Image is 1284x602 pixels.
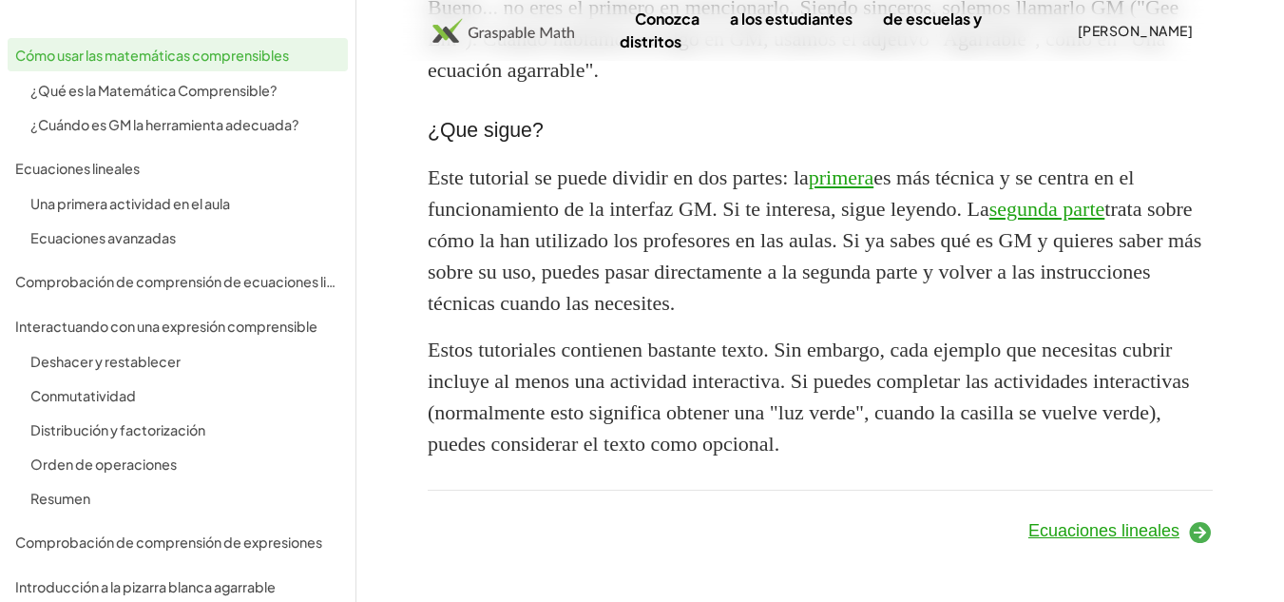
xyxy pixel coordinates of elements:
[620,9,982,51] font: de escuelas y distritos
[1028,521,1213,540] a: Ecuaciones lineales
[730,9,853,29] font: a los estudiantes
[1028,521,1179,540] font: Ecuaciones lineales
[30,490,90,507] font: Resumen
[8,309,348,342] a: Interactuando con una expresión comprensible
[8,38,348,71] a: Cómo usar las matemáticas comprensibles
[15,534,322,551] font: Comprobación de comprensión de expresiones
[30,195,230,212] font: Una primera actividad en el aula
[8,264,348,298] a: Comprobación de comprensión de ecuaciones lineales
[8,151,348,184] a: Ecuaciones lineales
[15,318,317,335] font: Interactuando con una expresión comprensible
[30,229,176,246] font: Ecuaciones avanzadas
[8,525,348,558] a: Comprobación de comprensión de expresiones
[30,82,278,99] font: ¿Qué es la Matemática Comprensible?
[428,338,1190,456] font: Estos tutoriales contienen bastante texto. Sin embargo, cada ejemplo que necesitas cubrir incluye...
[1062,13,1208,48] button: [PERSON_NAME]
[715,1,868,36] a: a los estudiantes
[635,9,699,29] font: Conozca
[15,578,276,595] font: Introducción a la pizarra blanca agarrable
[30,353,181,370] font: Deshacer y restablecer
[428,165,809,189] font: Este tutorial se puede dividir en dos partes: la
[989,197,1105,221] a: segunda parte
[30,116,299,133] font: ¿Cuándo es GM la herramienta adecuada?
[620,1,715,36] a: Conozca
[30,456,177,473] font: Orden de operaciones
[1078,22,1193,39] font: [PERSON_NAME]
[15,160,140,177] font: Ecuaciones lineales
[428,119,544,142] font: ¿Que sigue?
[30,421,205,438] font: Distribución y factorización
[15,273,368,290] font: Comprobación de comprensión de ecuaciones lineales
[809,165,873,189] a: primera
[30,387,136,404] font: Conmutatividad
[620,1,982,59] a: de escuelas y distritos
[15,47,289,64] font: Cómo usar las matemáticas comprensibles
